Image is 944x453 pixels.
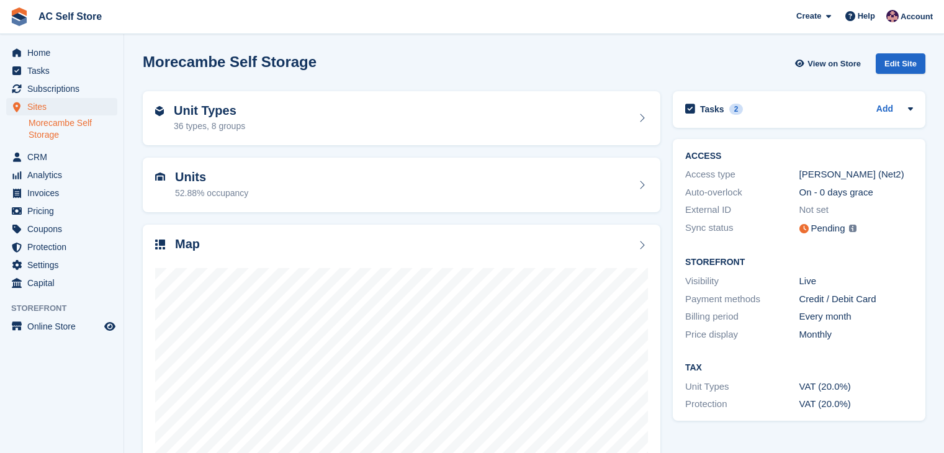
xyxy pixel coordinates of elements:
[6,98,117,115] a: menu
[6,256,117,274] a: menu
[143,91,660,146] a: Unit Types 36 types, 8 groups
[799,168,914,182] div: [PERSON_NAME] (Net2)
[34,6,107,27] a: AC Self Store
[685,258,913,267] h2: Storefront
[685,363,913,373] h2: Tax
[29,117,117,141] a: Morecambe Self Storage
[143,158,660,212] a: Units 52.88% occupancy
[876,53,925,79] a: Edit Site
[6,318,117,335] a: menu
[886,10,899,22] img: Ted Cox
[6,184,117,202] a: menu
[27,80,102,97] span: Subscriptions
[685,186,799,200] div: Auto-overlock
[6,238,117,256] a: menu
[155,106,164,116] img: unit-type-icn-2b2737a686de81e16bb02015468b77c625bbabd49415b5ef34ead5e3b44a266d.svg
[27,184,102,202] span: Invoices
[27,238,102,256] span: Protection
[6,202,117,220] a: menu
[811,222,845,236] div: Pending
[27,44,102,61] span: Home
[799,292,914,307] div: Credit / Debit Card
[11,302,124,315] span: Storefront
[700,104,724,115] h2: Tasks
[27,98,102,115] span: Sites
[27,62,102,79] span: Tasks
[685,221,799,236] div: Sync status
[6,148,117,166] a: menu
[175,187,248,200] div: 52.88% occupancy
[876,53,925,74] div: Edit Site
[729,104,744,115] div: 2
[102,319,117,334] a: Preview store
[876,102,893,117] a: Add
[685,397,799,411] div: Protection
[799,274,914,289] div: Live
[6,44,117,61] a: menu
[27,220,102,238] span: Coupons
[27,274,102,292] span: Capital
[793,53,866,74] a: View on Store
[799,186,914,200] div: On - 0 days grace
[27,202,102,220] span: Pricing
[155,173,165,181] img: unit-icn-7be61d7bf1b0ce9d3e12c5938cc71ed9869f7b940bace4675aadf7bd6d80202e.svg
[799,328,914,342] div: Monthly
[799,310,914,324] div: Every month
[685,328,799,342] div: Price display
[6,166,117,184] a: menu
[27,256,102,274] span: Settings
[807,58,861,70] span: View on Store
[6,220,117,238] a: menu
[685,274,799,289] div: Visibility
[6,80,117,97] a: menu
[143,53,317,70] h2: Morecambe Self Storage
[175,170,248,184] h2: Units
[10,7,29,26] img: stora-icon-8386f47178a22dfd0bd8f6a31ec36ba5ce8667c1dd55bd0f319d3a0aa187defe.svg
[901,11,933,23] span: Account
[6,62,117,79] a: menu
[27,318,102,335] span: Online Store
[685,203,799,217] div: External ID
[799,397,914,411] div: VAT (20.0%)
[799,380,914,394] div: VAT (20.0%)
[685,168,799,182] div: Access type
[155,240,165,249] img: map-icn-33ee37083ee616e46c38cad1a60f524a97daa1e2b2c8c0bc3eb3415660979fc1.svg
[799,203,914,217] div: Not set
[174,104,245,118] h2: Unit Types
[685,310,799,324] div: Billing period
[27,148,102,166] span: CRM
[175,237,200,251] h2: Map
[6,274,117,292] a: menu
[796,10,821,22] span: Create
[685,151,913,161] h2: ACCESS
[27,166,102,184] span: Analytics
[685,292,799,307] div: Payment methods
[685,380,799,394] div: Unit Types
[849,225,856,232] img: icon-info-grey-7440780725fd019a000dd9b08b2336e03edf1995a4989e88bcd33f0948082b44.svg
[858,10,875,22] span: Help
[174,120,245,133] div: 36 types, 8 groups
